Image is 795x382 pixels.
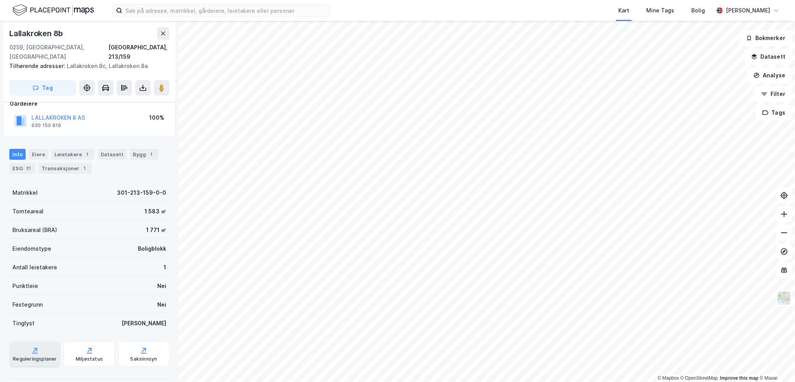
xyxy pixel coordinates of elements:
div: Saksinnsyn [130,356,157,362]
div: Eiere [29,149,48,160]
a: Improve this map [720,375,758,381]
a: OpenStreetMap [680,375,718,381]
div: Lallakroken 8c, Lallakroken 8a [9,61,163,71]
button: Tags [756,105,792,120]
button: Filter [755,86,792,102]
div: Miljøstatus [76,356,103,362]
div: Reguleringsplaner [13,356,57,362]
div: Boligblokk [138,244,166,253]
div: Mine Tags [646,6,674,15]
div: 1 [164,263,166,272]
div: Transaksjoner [38,163,92,174]
div: Datasett [97,149,127,160]
iframe: Chat Widget [756,345,795,382]
div: Bruksareal (BRA) [12,225,57,235]
div: Gårdeiere [10,99,169,108]
div: Bygg [130,149,158,160]
div: ESG [9,163,35,174]
button: Bokmerker [739,30,792,46]
button: Datasett [745,49,792,65]
div: 1 [81,164,89,172]
div: Matrikkel [12,188,38,197]
div: Kart [618,6,629,15]
div: 21 [24,164,32,172]
div: Info [9,149,26,160]
input: Søk på adresse, matrikkel, gårdeiere, leietakere eller personer [122,5,330,16]
div: Kontrollprogram for chat [756,345,795,382]
div: Tomteareal [12,207,43,216]
div: Eiendomstype [12,244,51,253]
div: 301-213-159-0-0 [117,188,166,197]
div: 100% [149,113,164,122]
div: 0259, [GEOGRAPHIC_DATA], [GEOGRAPHIC_DATA] [9,43,108,61]
div: 1 [148,150,155,158]
div: Bolig [691,6,705,15]
div: 1 771 ㎡ [146,225,166,235]
img: Z [777,291,792,305]
img: logo.f888ab2527a4732fd821a326f86c7f29.svg [12,3,94,17]
div: 1 [84,150,91,158]
a: Mapbox [658,375,679,381]
button: Tag [9,80,76,96]
div: Festegrunn [12,300,43,309]
div: Punktleie [12,281,38,291]
div: Antall leietakere [12,263,57,272]
div: Leietakere [51,149,94,160]
div: Nei [157,281,166,291]
div: 1 583 ㎡ [144,207,166,216]
div: Nei [157,300,166,309]
div: Lallakroken 8b [9,27,64,40]
div: [PERSON_NAME] [726,6,770,15]
div: Tinglyst [12,319,35,328]
div: [GEOGRAPHIC_DATA], 213/159 [108,43,169,61]
div: 930 150 819 [31,122,61,129]
button: Analyse [747,68,792,83]
span: Tilhørende adresser: [9,63,67,69]
div: [PERSON_NAME] [122,319,166,328]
